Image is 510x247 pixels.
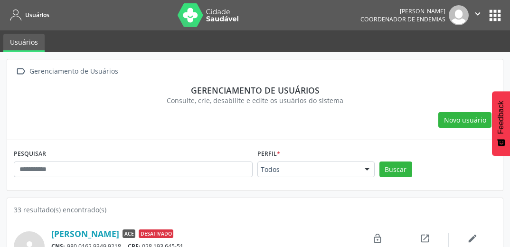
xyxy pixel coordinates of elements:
span: Desativado [139,229,173,238]
i:  [14,65,28,78]
a: Usuários [7,7,49,23]
span: Feedback [497,101,505,134]
i: open_in_new [420,233,430,244]
span: Coordenador de Endemias [360,15,445,23]
button: Novo usuário [438,112,491,128]
span: Novo usuário [444,115,486,125]
div: [PERSON_NAME] [360,7,445,15]
label: Perfil [257,147,280,161]
i:  [472,9,483,19]
span: Usuários [25,11,49,19]
i: edit [467,233,478,244]
div: Consulte, crie, desabilite e edite os usuários do sistema [20,95,490,105]
a: [PERSON_NAME] [51,228,119,239]
button: apps [487,7,503,24]
button: Feedback - Mostrar pesquisa [492,91,510,156]
span: ACE [123,229,135,238]
div: 33 resultado(s) encontrado(s) [14,205,496,215]
button: Buscar [379,161,412,178]
div: Gerenciamento de Usuários [28,65,120,78]
a:  Gerenciamento de Usuários [14,65,120,78]
a: Usuários [3,34,45,52]
div: Gerenciamento de usuários [20,85,490,95]
img: img [449,5,469,25]
i: lock_open [372,233,383,244]
button:  [469,5,487,25]
span: Todos [261,165,355,174]
label: PESQUISAR [14,147,46,161]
